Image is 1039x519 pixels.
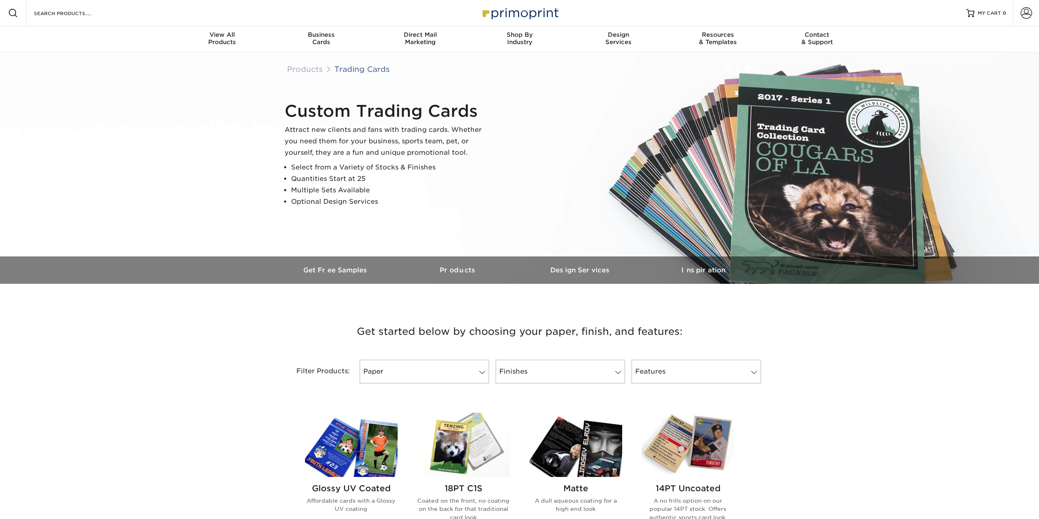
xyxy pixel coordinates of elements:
div: & Support [768,31,867,46]
a: Products [287,65,323,74]
a: BusinessCards [271,26,371,52]
a: Products [397,256,520,284]
input: SEARCH PRODUCTS..... [33,8,113,18]
h3: Get started below by choosing your paper, finish, and features: [281,313,759,350]
a: Paper [360,360,489,383]
img: Matte Trading Cards [530,413,622,477]
span: Resources [668,31,768,38]
span: Design [569,31,668,38]
a: Get Free Samples [275,256,397,284]
span: Shop By [470,31,569,38]
span: Direct Mail [371,31,470,38]
img: Primoprint [479,4,561,22]
a: Inspiration [642,256,765,284]
li: Select from a Variety of Stocks & Finishes [291,162,489,173]
img: Glossy UV Coated Trading Cards [305,413,398,477]
div: Marketing [371,31,470,46]
h3: Products [397,266,520,274]
li: Multiple Sets Available [291,185,489,196]
a: Resources& Templates [668,26,768,52]
h3: Design Services [520,266,642,274]
a: Finishes [496,360,625,383]
a: View AllProducts [173,26,272,52]
img: 18PT C1S Trading Cards [417,413,510,477]
h2: Glossy UV Coated [305,483,398,493]
div: Cards [271,31,371,46]
h2: 18PT C1S [417,483,510,493]
a: Contact& Support [768,26,867,52]
span: MY CART [978,10,1001,17]
div: Products [173,31,272,46]
p: Attract new clients and fans with trading cards. Whether you need them for your business, sports ... [285,124,489,158]
h1: Custom Trading Cards [285,101,489,121]
img: 14PT Uncoated Trading Cards [642,413,734,477]
li: Optional Design Services [291,196,489,207]
h2: Matte [530,483,622,493]
h3: Get Free Samples [275,266,397,274]
h2: 14PT Uncoated [642,483,734,493]
p: A dull aqueous coating for a high end look [530,497,622,513]
a: Trading Cards [334,65,390,74]
span: Business [271,31,371,38]
a: Design Services [520,256,642,284]
div: Services [569,31,668,46]
h3: Inspiration [642,266,765,274]
div: Filter Products: [275,360,356,383]
span: 0 [1003,10,1006,16]
a: Shop ByIndustry [470,26,569,52]
span: View All [173,31,272,38]
p: Affordable cards with a Glossy UV coating [305,497,398,513]
span: Contact [768,31,867,38]
li: Quantities Start at 25 [291,173,489,185]
div: & Templates [668,31,768,46]
a: Direct MailMarketing [371,26,470,52]
div: Industry [470,31,569,46]
a: DesignServices [569,26,668,52]
a: Features [632,360,761,383]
